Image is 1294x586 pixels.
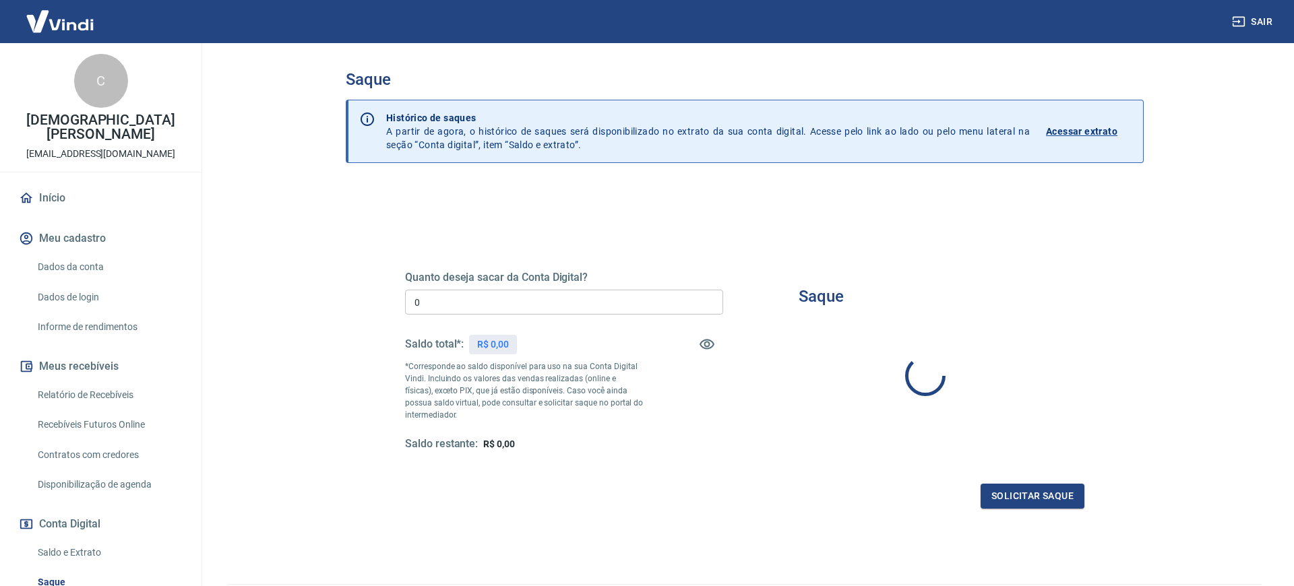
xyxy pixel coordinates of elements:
[26,147,175,161] p: [EMAIL_ADDRESS][DOMAIN_NAME]
[386,111,1030,152] p: A partir de agora, o histórico de saques será disponibilizado no extrato da sua conta digital. Ac...
[477,337,509,352] p: R$ 0,00
[16,352,185,381] button: Meus recebíveis
[32,284,185,311] a: Dados de login
[32,471,185,498] a: Disponibilização de agenda
[405,437,478,451] h5: Saldo restante:
[32,411,185,438] a: Recebíveis Futuros Online
[386,111,1030,125] p: Histórico de saques
[483,438,515,449] span: R$ 0,00
[16,509,185,539] button: Conta Digital
[16,1,104,42] img: Vindi
[346,70,1144,89] h3: Saque
[74,54,128,108] div: C
[405,271,723,284] h5: Quanto deseja sacar da Conta Digital?
[1046,111,1132,152] a: Acessar extrato
[1229,9,1278,34] button: Sair
[32,381,185,409] a: Relatório de Recebíveis
[405,360,644,421] p: *Corresponde ao saldo disponível para uso na sua Conta Digital Vindi. Incluindo os valores das ve...
[981,484,1084,509] button: Solicitar saque
[32,313,185,341] a: Informe de rendimentos
[11,113,191,141] p: [DEMOGRAPHIC_DATA][PERSON_NAME]
[16,224,185,253] button: Meu cadastro
[32,539,185,566] a: Saldo e Extrato
[799,287,844,306] h3: Saque
[405,337,464,351] h5: Saldo total*:
[16,183,185,213] a: Início
[32,253,185,281] a: Dados da conta
[1046,125,1117,138] p: Acessar extrato
[32,441,185,469] a: Contratos com credores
